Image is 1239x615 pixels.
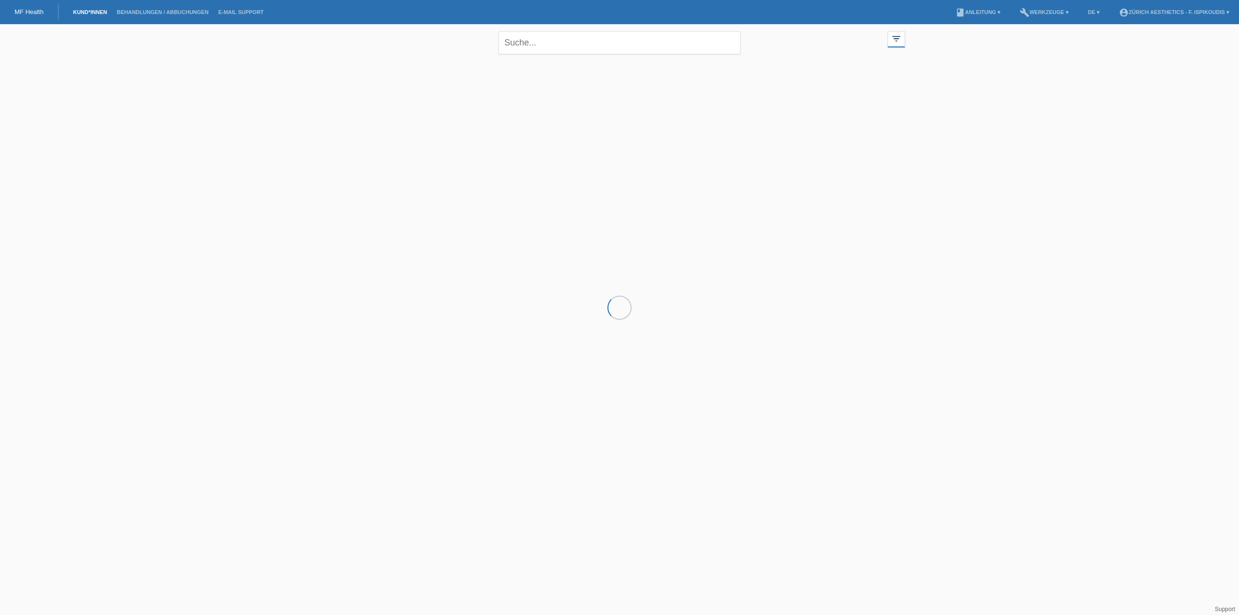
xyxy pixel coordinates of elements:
[1114,9,1234,15] a: account_circleZürich Aesthetics - F. Ispikoudis ▾
[1215,606,1235,613] a: Support
[1020,8,1029,17] i: build
[213,9,269,15] a: E-Mail Support
[1015,9,1073,15] a: buildWerkzeuge ▾
[68,9,112,15] a: Kund*innen
[499,31,740,54] input: Suche...
[1083,9,1104,15] a: DE ▾
[891,33,902,44] i: filter_list
[1119,8,1129,17] i: account_circle
[951,9,1005,15] a: bookAnleitung ▾
[955,8,965,17] i: book
[15,8,44,15] a: MF Health
[112,9,213,15] a: Behandlungen / Abbuchungen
